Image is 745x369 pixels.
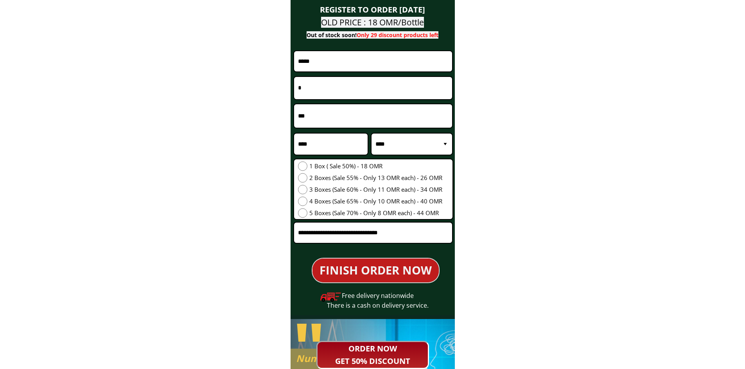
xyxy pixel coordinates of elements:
p: ORDER NOW GET 50% DISCOUNT [318,342,428,368]
span: 1 Box ( Sale 50%) - 18 OMR [309,161,442,171]
span: 2 Boxes (Sale 55% - Only 13 OMR each) - 26 OMR [309,173,442,182]
div: Free delivery nationwide There is a cash on delivery service. [298,291,457,311]
span: 4 Boxes (Sale 65% - Only 10 OMR each) - 40 OMR [309,196,442,206]
div: REGISTER TO ORDER [DATE] [293,4,452,16]
span: 5 Boxes (Sale 70% - Only 8 OMR each) - 44 OMR [309,208,442,217]
span: Out of stock soon! [307,31,438,39]
span: 3 Boxes (Sale 60% - Only 11 OMR each) - 34 OMR [309,185,442,194]
p: FINISH ORDER NOW [312,258,439,282]
span: OLD PRICE : 18 OMR/Bottle [321,17,424,28]
span: Only 29 discount products left [357,31,438,39]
